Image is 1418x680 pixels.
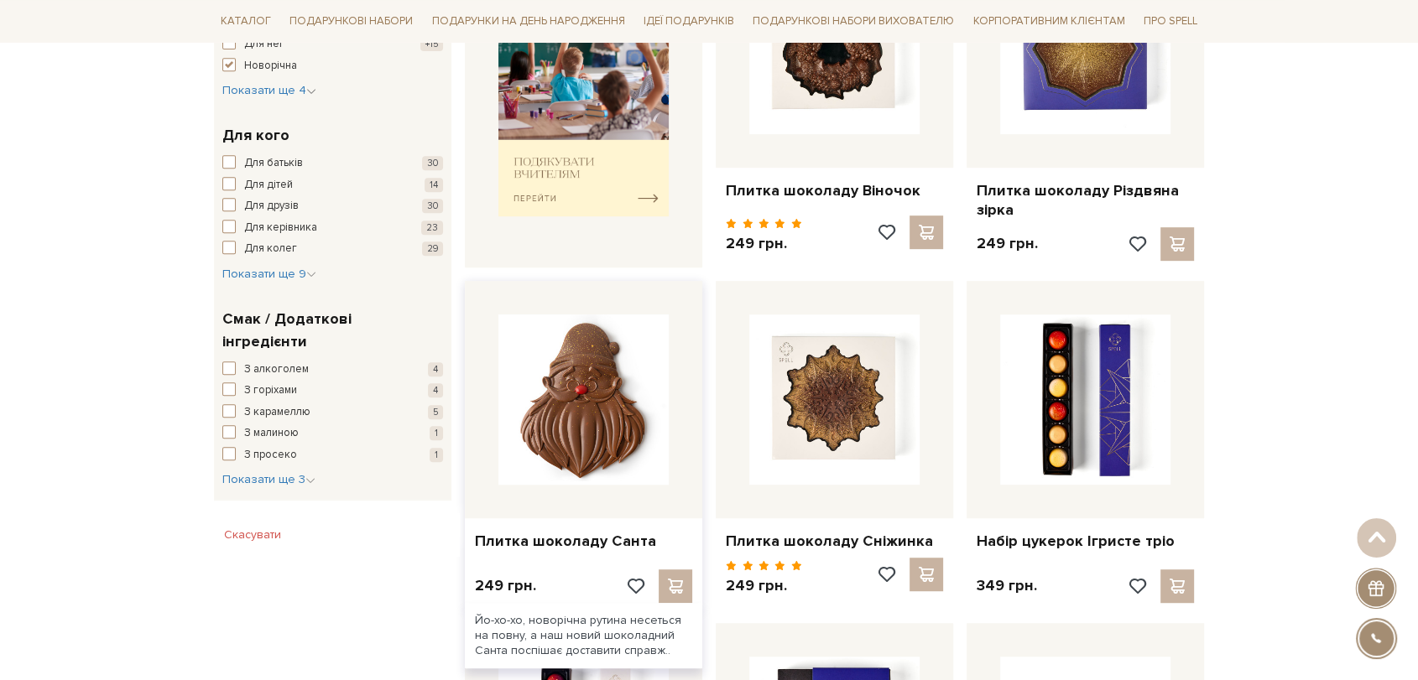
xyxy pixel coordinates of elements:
[222,267,316,281] span: Показати ще 9
[428,362,443,376] span: 4
[222,447,443,464] button: З просеко 1
[244,177,293,194] span: Для дітей
[244,36,282,53] span: Для неї
[222,425,443,442] button: З малиною 1
[465,603,702,669] div: Йо-хо-хо, новорічна рутина несеться на повну, а наш новий шоколадний Санта поспішає доставити спр...
[726,576,802,595] p: 249 грн.
[222,472,315,486] span: Показати ще 3
[425,8,632,34] a: Подарунки на День народження
[222,308,439,353] span: Смак / Додаткові інгредієнти
[214,522,291,548] button: Скасувати
[475,532,692,551] a: Плитка шоколаду Санта
[422,156,443,170] span: 30
[244,220,317,236] span: Для керівника
[283,8,420,34] a: Подарункові набори
[222,177,443,194] button: Для дітей 14
[222,404,443,421] button: З карамеллю 5
[430,448,443,462] span: 1
[637,8,741,34] a: Ідеї подарунків
[222,36,443,53] button: Для неї +15
[977,532,1194,551] a: Набір цукерок Ігристе тріо
[222,220,443,236] button: Для керівника 23
[498,314,669,485] img: Плитка шоколаду Санта
[222,155,443,172] button: Для батьків 30
[428,383,443,397] span: 4
[421,221,443,235] span: 23
[1137,8,1204,34] a: Про Spell
[222,58,443,75] button: Новорічна
[430,426,443,440] span: 1
[244,425,299,442] span: З малиною
[244,58,297,75] span: Новорічна
[746,7,961,35] a: Подарункові набори вихователю
[222,241,443,257] button: Для колег 29
[726,181,943,200] a: Плитка шоколаду Віночок
[222,382,443,399] button: З горіхами 4
[214,8,278,34] a: Каталог
[222,361,443,378] button: З алкоголем 4
[244,241,297,257] span: Для колег
[726,234,802,253] p: 249 грн.
[244,447,297,464] span: З просеко
[244,198,299,215] span: Для друзів
[244,361,309,378] span: З алкоголем
[977,234,1038,253] p: 249 грн.
[967,7,1132,35] a: Корпоративним клієнтам
[222,198,443,215] button: Для друзів 30
[222,82,316,99] button: Показати ще 4
[422,241,443,256] span: 29
[222,266,316,283] button: Показати ще 9
[977,181,1194,221] a: Плитка шоколаду Різдвяна зірка
[244,382,297,399] span: З горіхами
[726,532,943,551] a: Плитка шоколаду Сніжинка
[222,471,315,488] button: Показати ще 3
[420,37,443,51] span: +15
[475,576,536,595] p: 249 грн.
[428,405,443,419] span: 5
[425,178,443,192] span: 14
[977,576,1037,595] p: 349 грн.
[244,404,310,421] span: З карамеллю
[244,155,303,172] span: Для батьків
[422,199,443,213] span: 30
[222,83,316,97] span: Показати ще 4
[222,124,289,147] span: Для кого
